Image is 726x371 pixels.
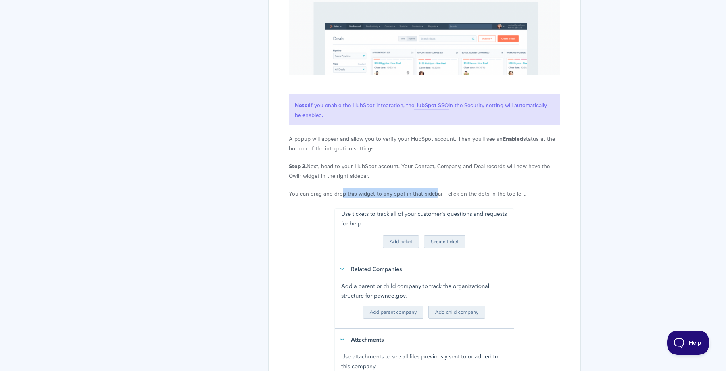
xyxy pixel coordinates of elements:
[289,133,560,153] p: A popup will appear and allow you to verify your HubSpot account. Then you'll see an status at th...
[289,188,560,198] p: You can drag and drop this widget to any spot in that sidebar - click on the dots in the top left.
[667,331,710,355] iframe: Toggle Customer Support
[295,100,309,109] strong: Note:
[289,94,560,125] p: If you enable the HubSpot integration, the in the Security setting will automatically be enabled.
[289,161,560,180] p: Next, head to your HubSpot account. Your Contact, Company, and Deal records will now have the Qwi...
[503,134,523,142] strong: Enabled
[289,161,307,170] strong: Step 3.
[414,101,449,110] a: HubSpot SSO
